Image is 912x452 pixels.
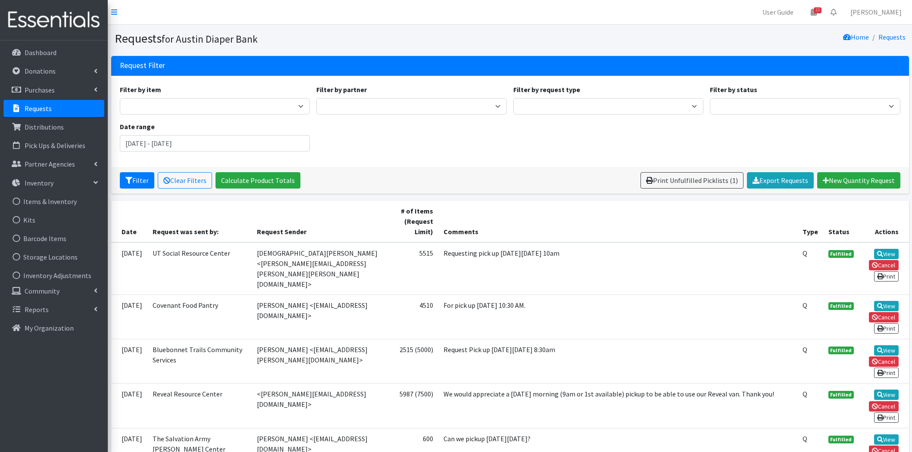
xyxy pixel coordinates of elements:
span: Fulfilled [828,250,854,258]
a: New Quantity Request [817,172,900,189]
a: Calculate Product Totals [216,172,300,189]
a: Cancel [869,260,899,270]
th: Request Sender [252,201,390,242]
label: Filter by item [120,84,161,95]
p: Community [25,287,59,295]
p: Reports [25,305,49,314]
td: Reveal Resource Center [147,384,252,428]
span: Fulfilled [828,436,854,443]
abbr: Quantity [803,249,807,257]
th: Status [823,201,859,242]
a: Print [874,323,899,334]
p: Distributions [25,123,64,131]
td: We would appreciate a [DATE] morning (9am or 1st available) pickup to be able to use our Reveal v... [438,384,797,428]
th: Actions [859,201,909,242]
a: View [874,249,899,259]
p: Requests [25,104,52,113]
td: Bluebonnet Trails Community Services [147,339,252,383]
a: Reports [3,301,104,318]
h3: Request Filter [120,61,165,70]
p: Partner Agencies [25,160,75,168]
small: for Austin Diaper Bank [162,33,258,45]
img: HumanEssentials [3,6,104,34]
span: Fulfilled [828,391,854,399]
a: Export Requests [747,172,814,189]
td: 5515 [390,242,439,295]
input: January 1, 2011 - December 31, 2011 [120,135,310,152]
td: [PERSON_NAME] <[EMAIL_ADDRESS][PERSON_NAME][DOMAIN_NAME]> [252,339,390,383]
abbr: Quantity [803,434,807,443]
td: For pick up [DATE] 10:30 AM. [438,294,797,339]
abbr: Quantity [803,301,807,310]
a: My Organization [3,319,104,337]
label: Date range [120,121,155,132]
td: 2515 (5000) [390,339,439,383]
th: # of Items (Request Limit) [390,201,439,242]
p: Pick Ups & Deliveries [25,141,85,150]
a: Requests [878,33,906,41]
td: [DATE] [111,242,147,295]
a: Barcode Items [3,230,104,247]
a: Purchases [3,81,104,99]
a: Kits [3,211,104,229]
a: Home [843,33,869,41]
a: Community [3,282,104,300]
a: View [874,390,899,400]
a: Dashboard [3,44,104,61]
a: Partner Agencies [3,155,104,173]
td: [DEMOGRAPHIC_DATA][PERSON_NAME] <[PERSON_NAME][EMAIL_ADDRESS][PERSON_NAME][PERSON_NAME][DOMAIN_NA... [252,242,390,295]
a: Pick Ups & Deliveries [3,137,104,154]
p: Donations [25,67,56,75]
span: Fulfilled [828,302,854,310]
th: Comments [438,201,797,242]
td: 5987 (7500) [390,384,439,428]
a: User Guide [756,3,800,21]
a: Print [874,368,899,378]
a: Cancel [869,401,899,412]
p: My Organization [25,324,74,332]
p: Inventory [25,179,53,187]
a: Print Unfulfilled Picklists (1) [640,172,743,189]
a: View [874,301,899,311]
th: Type [797,201,823,242]
a: 13 [804,3,824,21]
span: Fulfilled [828,347,854,354]
h1: Requests [115,31,507,46]
a: Storage Locations [3,248,104,266]
span: 13 [814,7,821,13]
td: [DATE] [111,294,147,339]
td: <[PERSON_NAME][EMAIL_ADDRESS][DOMAIN_NAME]> [252,384,390,428]
td: Requesting pick up [DATE][DATE] 10am [438,242,797,295]
a: Cancel [869,312,899,322]
button: Filter [120,172,154,189]
th: Request was sent by: [147,201,252,242]
a: Print [874,412,899,423]
abbr: Quantity [803,390,807,398]
a: Print [874,271,899,282]
a: Cancel [869,356,899,367]
th: Date [111,201,147,242]
a: Donations [3,62,104,80]
p: Dashboard [25,48,56,57]
td: UT Social Resource Center [147,242,252,295]
td: 4510 [390,294,439,339]
a: [PERSON_NAME] [843,3,909,21]
label: Filter by status [710,84,757,95]
a: Requests [3,100,104,117]
a: View [874,345,899,356]
td: [DATE] [111,384,147,428]
td: [DATE] [111,339,147,383]
label: Filter by partner [316,84,367,95]
a: Inventory [3,174,104,192]
abbr: Quantity [803,345,807,354]
p: Purchases [25,86,55,94]
td: Request Pick up [DATE][DATE] 8:30am [438,339,797,383]
td: Covenant Food Pantry [147,294,252,339]
a: Inventory Adjustments [3,267,104,284]
td: [PERSON_NAME] <[EMAIL_ADDRESS][DOMAIN_NAME]> [252,294,390,339]
a: Items & Inventory [3,193,104,210]
a: View [874,434,899,445]
a: Clear Filters [158,172,212,189]
label: Filter by request type [513,84,580,95]
a: Distributions [3,118,104,136]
